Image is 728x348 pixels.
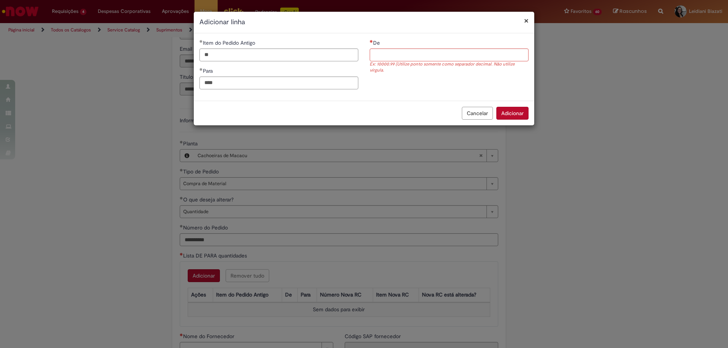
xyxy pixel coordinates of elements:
span: Obrigatório Preenchido [199,40,203,43]
span: Item do Pedido Antigo [203,39,257,46]
input: De [370,48,529,61]
button: Fechar modal [524,17,529,25]
button: Adicionar [496,107,529,120]
span: Obrigatório Preenchido [199,68,203,71]
span: De [373,39,381,46]
span: Necessários [370,40,373,43]
input: Item do Pedido Antigo [199,48,358,61]
input: Para [199,76,358,89]
div: Ex: 10000.99 (Utilize ponto somente como separador decimal. Não utilize vírgula. [370,61,529,74]
span: Para [203,67,214,74]
h2: Adicionar linha [199,17,529,27]
button: Cancelar [462,107,493,120]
